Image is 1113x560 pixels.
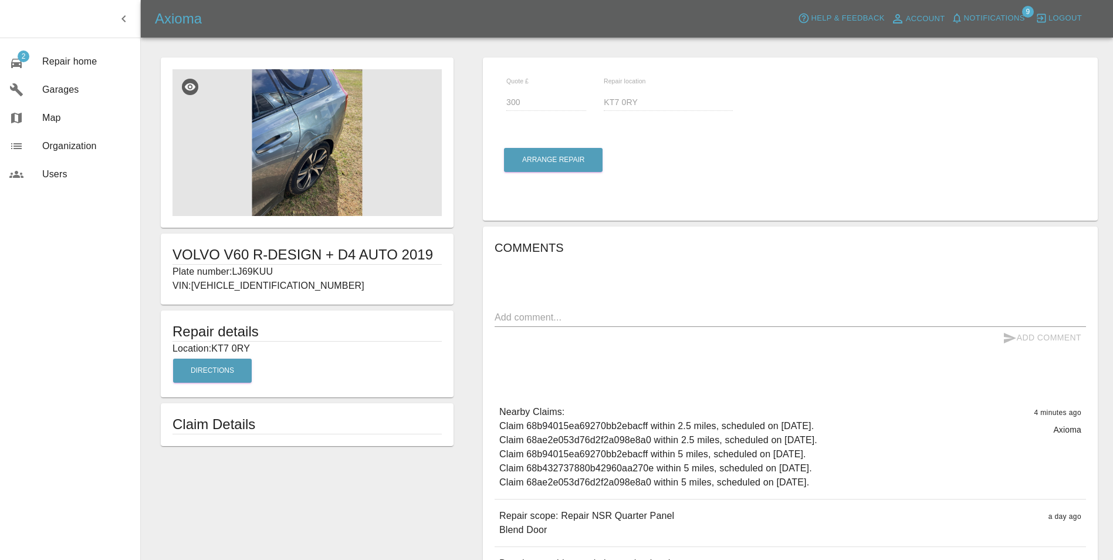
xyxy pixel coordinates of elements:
[42,83,131,97] span: Garages
[172,265,442,279] p: Plate number: LJ69KUU
[42,139,131,153] span: Organization
[1048,512,1081,521] span: a day ago
[1048,12,1082,25] span: Logout
[504,148,603,172] button: Arrange Repair
[172,69,442,216] img: de75b60c-d9cc-4ccb-b07b-ae60d2f46dbc
[964,12,1025,25] span: Notifications
[172,342,442,356] p: Location: KT7 0RY
[604,77,646,85] span: Repair location
[42,55,131,69] span: Repair home
[155,9,202,28] h5: Axioma
[42,111,131,125] span: Map
[906,12,945,26] span: Account
[173,359,252,383] button: Directions
[172,415,442,434] h1: Claim Details
[499,509,674,537] p: Repair scope: Repair NSR Quarter Panel Blend Door
[1053,424,1081,436] p: Axioma
[795,9,887,28] button: Help & Feedback
[811,12,884,25] span: Help & Feedback
[1033,9,1085,28] button: Logout
[506,77,529,85] span: Quote £
[1034,409,1081,417] span: 4 minutes ago
[499,405,817,490] p: Nearby Claims: Claim 68b94015ea69270bb2ebacff within 2.5 miles, scheduled on [DATE]. Claim 68ae2e...
[172,245,442,264] h1: VOLVO V60 R-DESIGN + D4 AUTO 2019
[495,238,1086,257] h6: Comments
[888,9,948,28] a: Account
[1022,6,1034,18] span: 9
[172,322,442,341] h5: Repair details
[18,50,29,62] span: 2
[172,279,442,293] p: VIN: [VEHICLE_IDENTIFICATION_NUMBER]
[42,167,131,181] span: Users
[948,9,1028,28] button: Notifications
